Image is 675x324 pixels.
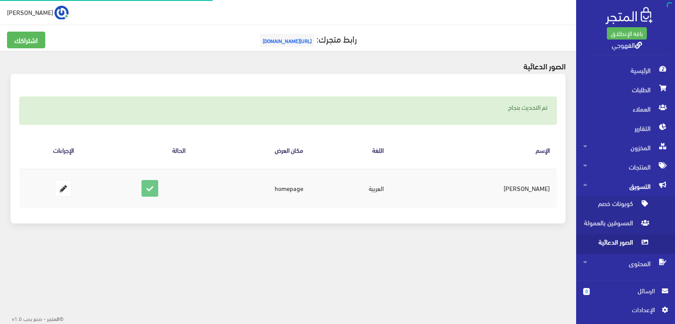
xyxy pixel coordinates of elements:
[54,6,69,20] img: ...
[576,234,675,254] a: الصور الدعائية
[583,138,668,157] span: المخزون
[576,138,675,157] a: المخزون
[583,254,668,273] span: المحتوى
[29,102,548,112] p: تم التحديث بنجاح
[583,61,668,80] span: الرئيسية
[7,5,69,19] a: ... [PERSON_NAME]
[11,61,566,70] h4: الصور الدعائية
[12,313,46,323] span: - صنع بحب v1.0
[391,132,557,168] th: الإسم
[310,169,390,208] td: العربية
[4,313,64,324] div: ©
[576,157,675,176] a: المنتجات
[583,234,650,254] span: الصور الدعائية
[7,7,53,18] span: [PERSON_NAME]
[583,80,668,99] span: الطلبات
[607,27,647,40] a: باقة الإنطلاق
[192,132,310,168] th: مكان العرض
[47,314,59,322] strong: المتجر
[583,288,590,295] span: 0
[583,119,668,138] span: التقارير
[576,215,675,234] a: المسوقين بالعمولة
[19,132,107,168] th: الإجراءات
[606,7,653,24] img: .
[583,196,650,215] span: كوبونات خصم
[258,30,357,47] a: رابط متجرك:[URL][DOMAIN_NAME]
[590,305,654,314] span: اﻹعدادات
[576,254,675,273] a: المحتوى
[583,176,668,196] span: التسويق
[583,99,668,119] span: العملاء
[576,61,675,80] a: الرئيسية
[583,305,668,319] a: اﻹعدادات
[107,132,192,168] th: الحالة
[192,169,310,208] td: homepage
[7,32,45,48] a: اشتراكك
[576,196,675,215] a: كوبونات خصم
[583,286,668,305] a: 0 الرسائل
[576,80,675,99] a: الطلبات
[310,132,390,168] th: اللغة
[576,99,675,119] a: العملاء
[583,157,668,176] span: المنتجات
[576,119,675,138] a: التقارير
[597,286,655,295] span: الرسائل
[391,169,557,208] td: [PERSON_NAME]
[260,34,314,47] span: [URL][DOMAIN_NAME]
[612,38,642,51] a: القهوجي
[583,215,650,234] span: المسوقين بالعمولة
